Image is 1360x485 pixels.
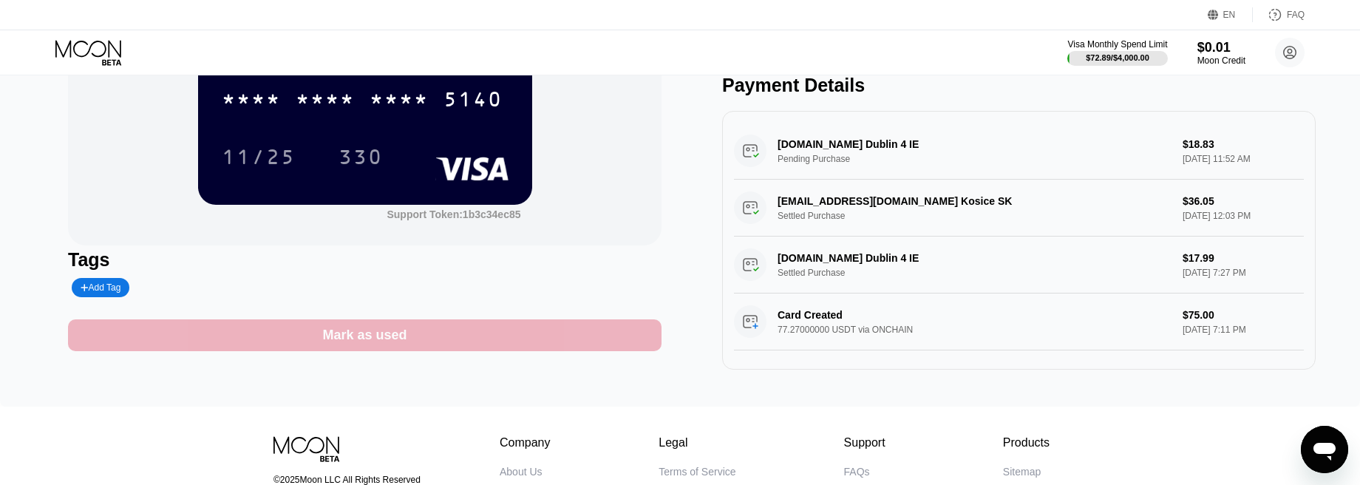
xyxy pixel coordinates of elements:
div: Support Token: 1b3c34ec85 [387,208,520,220]
div: Company [500,436,551,450]
div: Sitemap [1003,466,1041,478]
div: 11/25 [222,147,296,171]
div: Terms of Service [659,466,735,478]
div: About Us [500,466,543,478]
div: Tags [68,249,662,271]
div: © 2025 Moon LLC All Rights Reserved [273,475,433,485]
div: $0.01 [1197,40,1245,55]
div: Moon Credit [1197,55,1245,66]
div: Legal [659,436,735,450]
div: Support [844,436,895,450]
div: EN [1223,10,1236,20]
iframe: Az üzenetküldő ablak indítására szolgáló gomb, beszélgetés folyamatban [1301,426,1348,473]
div: Add Tag [72,278,129,297]
div: 11/25 [211,138,307,175]
div: 330 [327,138,394,175]
div: Mark as used [322,327,407,344]
div: $0.01Moon Credit [1197,40,1245,66]
div: Payment Details [722,75,1316,96]
div: Mark as used [68,319,662,351]
div: EN [1208,7,1253,22]
div: Add Tag [81,282,120,293]
div: 330 [339,147,383,171]
div: Visa Monthly Spend Limit$72.89/$4,000.00 [1067,39,1167,66]
div: FAQs [844,466,870,478]
div: FAQ [1253,7,1305,22]
div: $72.89 / $4,000.00 [1086,53,1149,62]
div: FAQ [1287,10,1305,20]
div: Visa Monthly Spend Limit [1067,39,1167,50]
div: Support Token:1b3c34ec85 [387,208,520,220]
div: 5140 [443,89,503,113]
div: Products [1003,436,1050,450]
